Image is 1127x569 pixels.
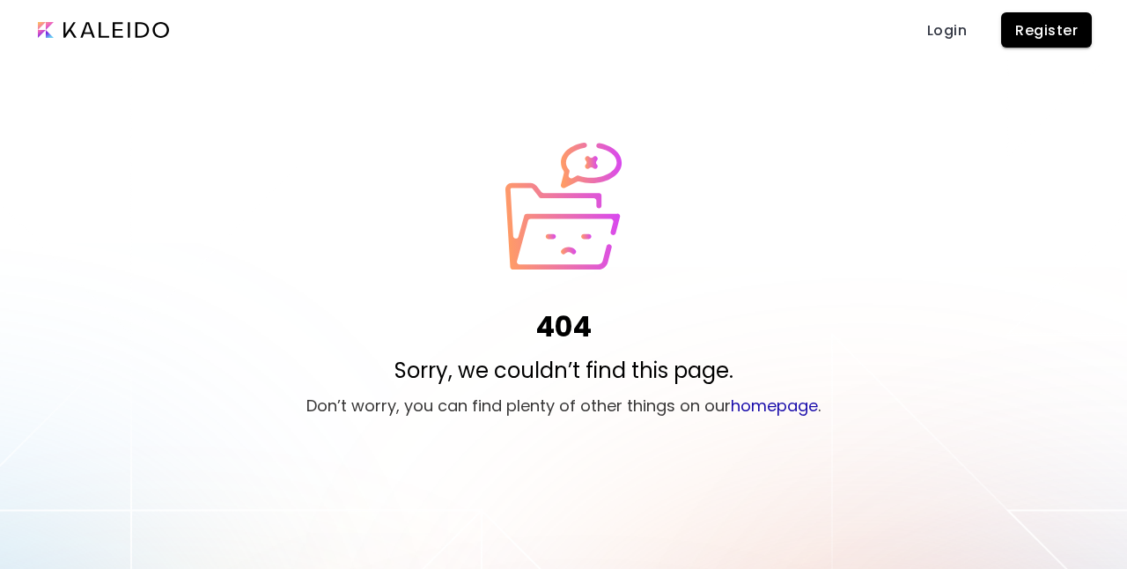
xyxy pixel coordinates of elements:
[1001,12,1092,48] button: Register
[918,12,975,48] a: Login
[306,394,821,418] p: Don’t worry, you can find plenty of other things on our .
[1015,21,1078,40] span: Register
[535,306,592,348] h1: 404
[731,395,818,417] a: homepage
[394,355,733,387] p: Sorry, we couldn’t find this page.
[925,21,968,40] span: Login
